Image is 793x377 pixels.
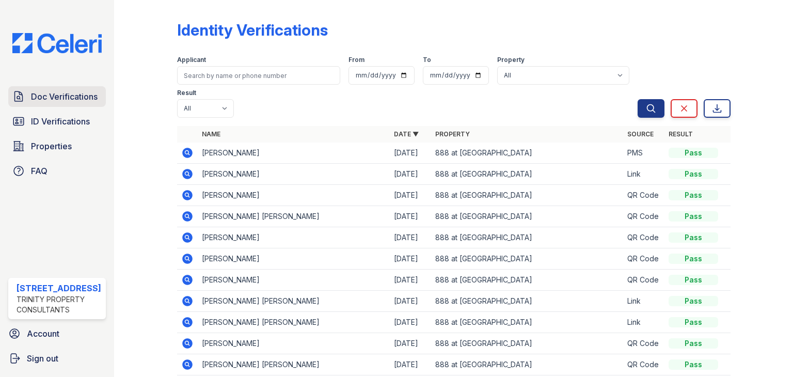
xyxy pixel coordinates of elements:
[177,21,328,39] div: Identity Verifications
[431,206,623,227] td: 888 at [GEOGRAPHIC_DATA]
[431,143,623,164] td: 888 at [GEOGRAPHIC_DATA]
[198,291,390,312] td: [PERSON_NAME] [PERSON_NAME]
[423,56,431,64] label: To
[431,291,623,312] td: 888 at [GEOGRAPHIC_DATA]
[390,312,431,333] td: [DATE]
[390,185,431,206] td: [DATE]
[198,333,390,354] td: [PERSON_NAME]
[390,143,431,164] td: [DATE]
[669,190,718,200] div: Pass
[177,56,206,64] label: Applicant
[435,130,470,138] a: Property
[348,56,364,64] label: From
[198,227,390,248] td: [PERSON_NAME]
[4,323,110,344] a: Account
[31,115,90,128] span: ID Verifications
[623,248,664,270] td: QR Code
[623,354,664,375] td: QR Code
[623,164,664,185] td: Link
[390,248,431,270] td: [DATE]
[431,185,623,206] td: 888 at [GEOGRAPHIC_DATA]
[669,148,718,158] div: Pass
[669,169,718,179] div: Pass
[669,317,718,327] div: Pass
[623,312,664,333] td: Link
[390,164,431,185] td: [DATE]
[177,66,340,85] input: Search by name or phone number
[198,270,390,291] td: [PERSON_NAME]
[198,185,390,206] td: [PERSON_NAME]
[8,136,106,156] a: Properties
[497,56,525,64] label: Property
[390,270,431,291] td: [DATE]
[31,90,98,103] span: Doc Verifications
[390,206,431,227] td: [DATE]
[431,248,623,270] td: 888 at [GEOGRAPHIC_DATA]
[623,143,664,164] td: PMS
[623,227,664,248] td: QR Code
[627,130,654,138] a: Source
[669,359,718,370] div: Pass
[669,275,718,285] div: Pass
[390,333,431,354] td: [DATE]
[623,270,664,291] td: QR Code
[31,165,47,177] span: FAQ
[17,294,102,315] div: Trinity Property Consultants
[198,312,390,333] td: [PERSON_NAME] [PERSON_NAME]
[623,333,664,354] td: QR Code
[198,143,390,164] td: [PERSON_NAME]
[8,86,106,107] a: Doc Verifications
[31,140,72,152] span: Properties
[202,130,220,138] a: Name
[623,206,664,227] td: QR Code
[669,254,718,264] div: Pass
[177,89,196,97] label: Result
[198,164,390,185] td: [PERSON_NAME]
[390,291,431,312] td: [DATE]
[198,248,390,270] td: [PERSON_NAME]
[198,354,390,375] td: [PERSON_NAME] [PERSON_NAME]
[27,352,58,365] span: Sign out
[431,354,623,375] td: 888 at [GEOGRAPHIC_DATA]
[623,185,664,206] td: QR Code
[198,206,390,227] td: [PERSON_NAME] [PERSON_NAME]
[390,227,431,248] td: [DATE]
[669,338,718,349] div: Pass
[8,111,106,132] a: ID Verifications
[394,130,419,138] a: Date ▼
[4,348,110,369] a: Sign out
[27,327,59,340] span: Account
[431,164,623,185] td: 888 at [GEOGRAPHIC_DATA]
[17,282,102,294] div: [STREET_ADDRESS]
[669,211,718,222] div: Pass
[431,270,623,291] td: 888 at [GEOGRAPHIC_DATA]
[8,161,106,181] a: FAQ
[669,232,718,243] div: Pass
[4,33,110,53] img: CE_Logo_Blue-a8612792a0a2168367f1c8372b55b34899dd931a85d93a1a3d3e32e68fde9ad4.png
[623,291,664,312] td: Link
[431,333,623,354] td: 888 at [GEOGRAPHIC_DATA]
[390,354,431,375] td: [DATE]
[669,296,718,306] div: Pass
[431,227,623,248] td: 888 at [GEOGRAPHIC_DATA]
[431,312,623,333] td: 888 at [GEOGRAPHIC_DATA]
[669,130,693,138] a: Result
